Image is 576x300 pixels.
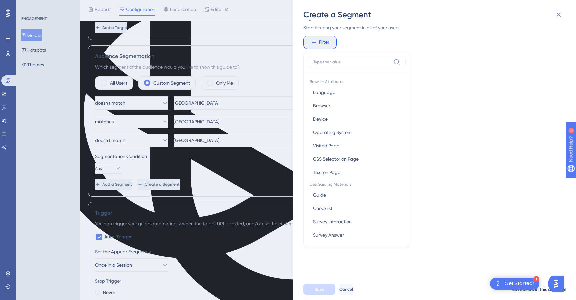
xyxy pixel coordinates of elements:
span: Browser Attributes [308,76,406,86]
div: Open Get Started! checklist, remaining modules: 1 [490,278,539,290]
span: Need Help? [16,2,42,10]
iframe: UserGuiding AI Assistant Launcher [548,274,568,294]
button: Survey Interaction [308,215,406,228]
span: Survey Answer [313,231,344,239]
span: UserGuiding Materials [308,179,406,188]
button: Text on Page [308,166,406,179]
button: CSS Selector on Page [308,152,406,166]
button: Browser [308,99,406,112]
button: Device [308,112,406,126]
div: 6 [46,3,48,9]
img: launcher-image-alternative-text [494,280,502,288]
button: Language [308,86,406,99]
span: Survey Interaction [313,218,352,226]
input: Type the value [313,59,391,65]
span: Device [313,115,328,123]
div: 1 [533,276,539,282]
span: Save [315,287,324,292]
button: Cancel [339,284,353,295]
span: Cancel [339,287,353,292]
button: Guide [308,188,406,202]
button: Filter [303,36,337,49]
span: CSS Selector on Page [313,155,359,163]
span: Browser [313,102,330,110]
span: Start filtering your segment in all of your users. [303,24,561,32]
span: Checklist [313,204,332,212]
div: Create a Segment [303,9,567,20]
span: Guide [313,191,326,199]
span: Text on Page [313,168,340,176]
button: Operating System [308,126,406,139]
button: Checklist [308,202,406,215]
span: Visited Page [313,142,339,150]
span: Language [313,88,335,96]
span: Filter [319,38,329,46]
div: Get Started! [505,280,534,287]
button: Save [303,284,335,295]
button: Survey Answer [308,228,406,242]
span: Operating System [313,128,352,136]
button: Visited Page [308,139,406,152]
